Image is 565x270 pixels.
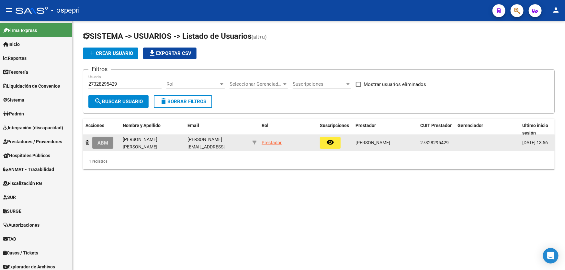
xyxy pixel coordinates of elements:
[262,139,282,146] div: Prestador
[458,123,483,128] span: Gerenciador
[51,3,80,17] span: - ospepri
[120,119,185,140] datatable-header-cell: Nombre y Apellido
[3,180,42,187] span: Fiscalización RG
[88,49,96,57] mat-icon: add
[230,81,282,87] span: Seleccionar Gerenciador
[3,221,40,229] span: Autorizaciones
[94,99,143,104] span: Buscar Usuario
[3,235,16,243] span: TAD
[3,124,63,131] span: Integración (discapacidad)
[123,137,157,149] span: [PERSON_NAME] [PERSON_NAME]
[83,32,252,41] span: SISTEMA -> USUARIOS -> Listado de Usuarios
[187,123,199,128] span: Email
[5,6,13,14] mat-icon: menu
[3,82,60,90] span: Liquidación de Convenios
[543,248,559,264] div: Open Intercom Messenger
[83,48,138,59] button: Crear Usuario
[148,50,191,56] span: Exportar CSV
[3,249,38,256] span: Casos / Tickets
[160,97,167,105] mat-icon: delete
[187,137,225,164] span: [PERSON_NAME][EMAIL_ADDRESS][PERSON_NAME][DOMAIN_NAME]
[522,123,548,135] span: Ultimo inicio sesión
[3,41,20,48] span: Inicio
[320,123,349,128] span: Suscripciones
[185,119,250,140] datatable-header-cell: Email
[166,81,219,87] span: Rol
[356,123,376,128] span: Prestador
[364,81,426,88] span: Mostrar usuarios eliminados
[356,140,390,145] span: [PERSON_NAME]
[522,140,548,145] span: [DATE] 13:56
[420,140,449,145] span: 27328295429
[88,65,111,74] h3: Filtros
[154,95,212,108] button: Borrar Filtros
[143,48,197,59] button: Exportar CSV
[160,99,206,104] span: Borrar Filtros
[88,50,133,56] span: Crear Usuario
[3,96,24,103] span: Sistema
[293,81,345,87] span: Suscripciones
[3,138,62,145] span: Prestadores / Proveedores
[3,55,27,62] span: Reportes
[3,152,50,159] span: Hospitales Públicos
[552,6,560,14] mat-icon: person
[83,153,555,169] div: 1 registros
[259,119,317,140] datatable-header-cell: Rol
[88,95,149,108] button: Buscar Usuario
[455,119,520,140] datatable-header-cell: Gerenciador
[92,137,113,149] button: ABM
[353,119,418,140] datatable-header-cell: Prestador
[123,123,161,128] span: Nombre y Apellido
[262,123,268,128] span: Rol
[94,97,102,105] mat-icon: search
[97,140,108,146] span: ABM
[418,119,455,140] datatable-header-cell: CUIT Prestador
[520,119,565,140] datatable-header-cell: Ultimo inicio sesión
[420,123,452,128] span: CUIT Prestador
[252,34,267,40] span: (alt+u)
[148,49,156,57] mat-icon: file_download
[83,119,120,140] datatable-header-cell: Acciones
[317,119,353,140] datatable-header-cell: Suscripciones
[3,69,28,76] span: Tesorería
[3,166,54,173] span: ANMAT - Trazabilidad
[326,138,334,146] mat-icon: remove_red_eye
[3,27,37,34] span: Firma Express
[85,123,104,128] span: Acciones
[3,208,21,215] span: SURGE
[3,194,16,201] span: SUR
[3,110,24,117] span: Padrón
